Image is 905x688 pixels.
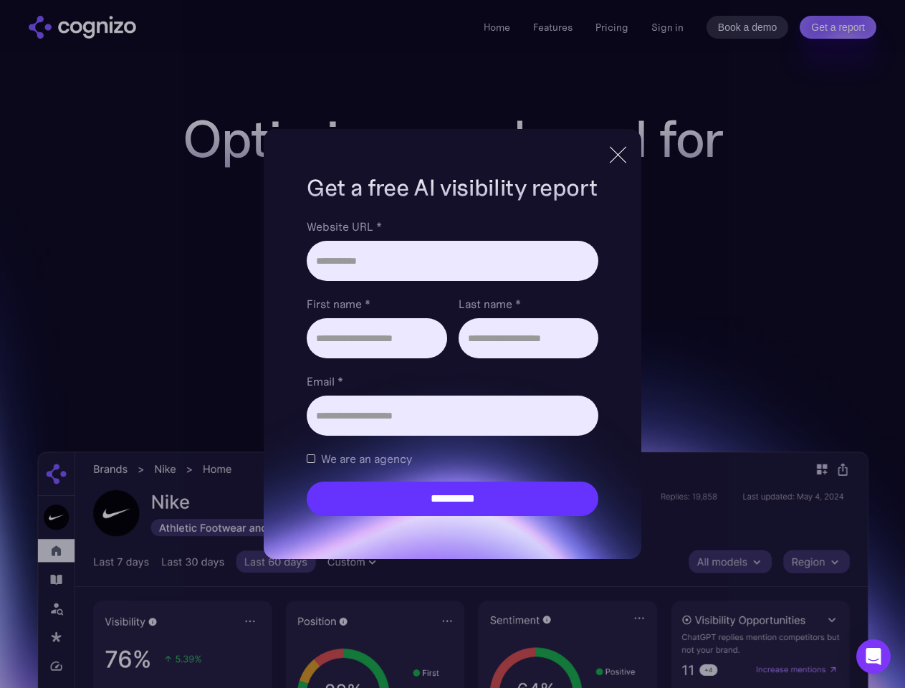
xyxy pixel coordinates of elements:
[856,639,891,674] div: Open Intercom Messenger
[321,450,412,467] span: We are an agency
[459,295,598,312] label: Last name *
[307,295,446,312] label: First name *
[307,218,598,235] label: Website URL *
[307,218,598,516] form: Brand Report Form
[307,172,598,204] h1: Get a free AI visibility report
[307,373,598,390] label: Email *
